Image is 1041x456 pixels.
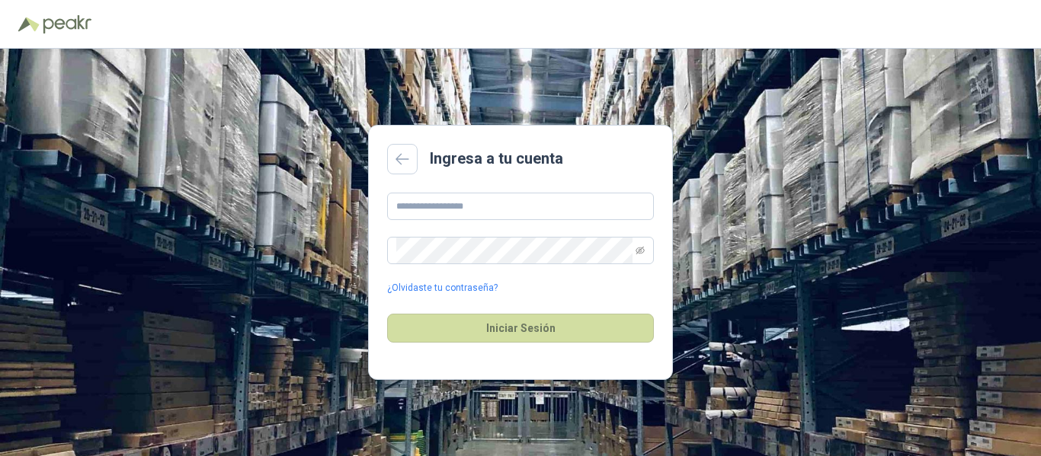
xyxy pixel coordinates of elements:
a: ¿Olvidaste tu contraseña? [387,281,498,295]
img: Peakr [43,15,91,33]
button: Iniciar Sesión [387,314,654,343]
img: Logo [18,17,40,32]
h2: Ingresa a tu cuenta [430,147,563,171]
span: eye-invisible [636,246,645,255]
